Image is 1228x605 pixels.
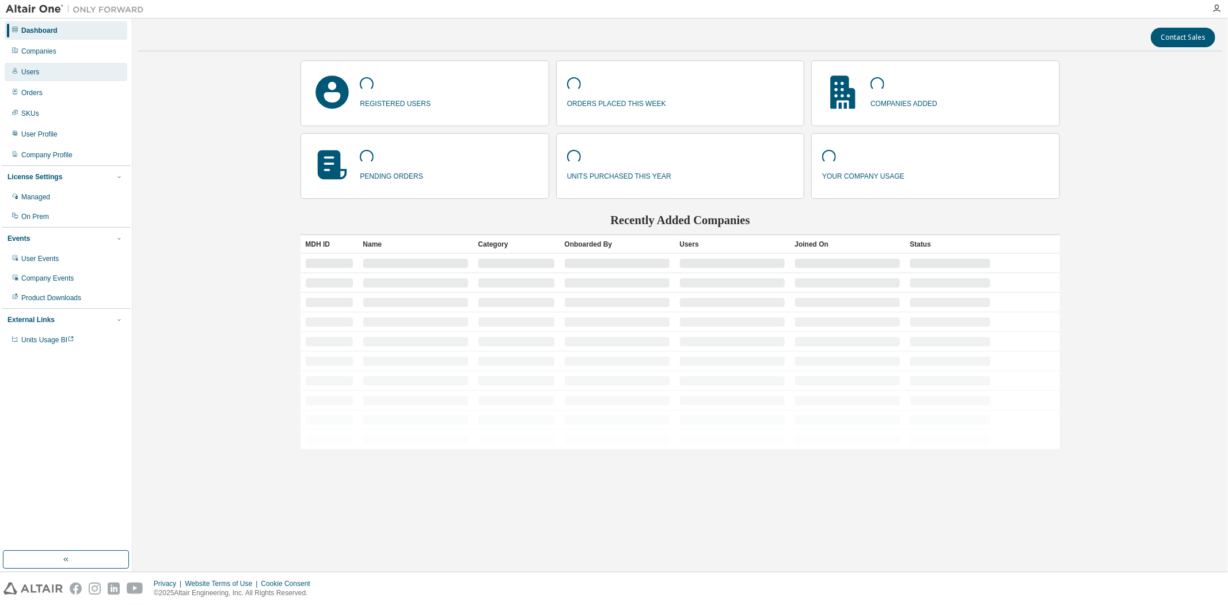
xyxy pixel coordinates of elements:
[1151,28,1215,47] button: Contact Sales
[21,274,74,283] div: Company Events
[363,235,469,254] div: Name
[154,588,317,598] p: © 2025 Altair Engineering, Inc. All Rights Reserved.
[360,168,423,181] p: pending orders
[7,234,30,243] div: Events
[154,579,185,588] div: Privacy
[21,26,58,35] div: Dashboard
[910,235,990,254] div: Status
[305,235,353,254] div: MDH ID
[21,336,74,344] span: Units Usage BI
[70,583,82,595] img: facebook.svg
[21,192,50,202] div: Managed
[360,96,431,109] p: registered users
[567,168,671,181] p: units purchased this year
[21,293,81,302] div: Product Downloads
[127,583,143,595] img: youtube.svg
[185,579,261,588] div: Website Terms of Use
[261,579,317,588] div: Cookie Consent
[21,47,56,56] div: Companies
[794,235,900,254] div: Joined On
[478,235,555,254] div: Category
[7,172,62,181] div: License Settings
[564,235,670,254] div: Onboarded By
[89,583,101,595] img: instagram.svg
[21,130,58,139] div: User Profile
[6,3,150,15] img: Altair One
[679,235,785,254] div: Users
[870,96,937,109] p: companies added
[301,213,1059,228] h2: Recently Added Companies
[21,150,73,160] div: Company Profile
[21,212,49,221] div: On Prem
[822,168,904,181] p: your company usage
[21,88,43,97] div: Orders
[7,315,55,324] div: External Links
[21,109,39,118] div: SKUs
[21,254,59,263] div: User Events
[108,583,120,595] img: linkedin.svg
[567,96,666,109] p: orders placed this week
[3,583,63,595] img: altair_logo.svg
[21,67,39,77] div: Users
